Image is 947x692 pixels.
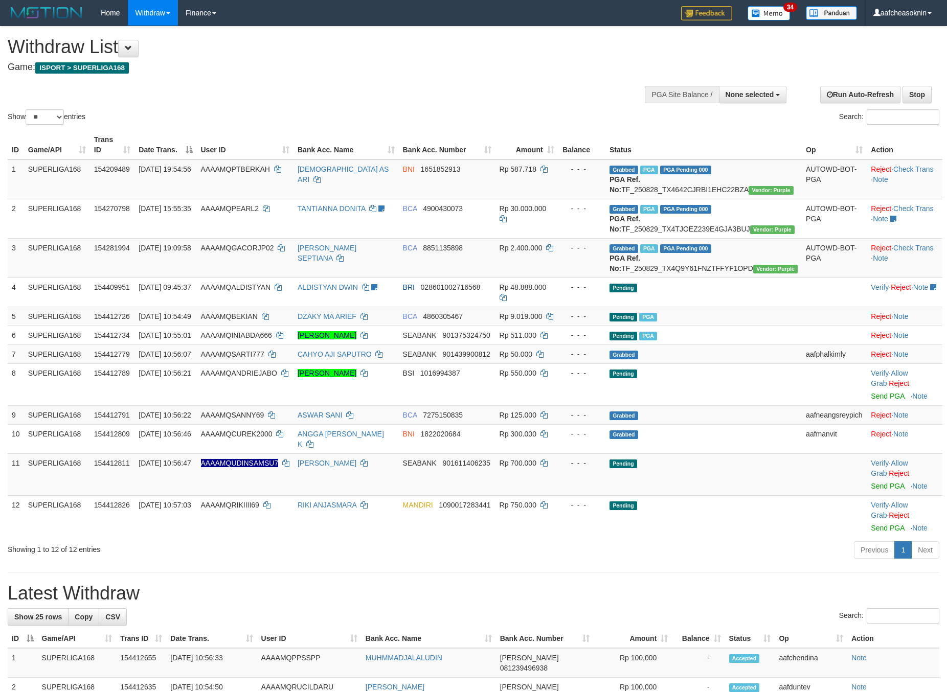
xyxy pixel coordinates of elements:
[871,459,908,477] span: ·
[871,482,904,490] a: Send PGA
[610,430,638,439] span: Grabbed
[24,344,90,363] td: SUPERLIGA168
[871,501,908,519] span: ·
[867,109,939,125] input: Search:
[871,350,891,358] a: Reject
[8,495,24,537] td: 12
[605,130,802,159] th: Status
[562,458,601,468] div: - - -
[8,540,387,555] div: Showing 1 to 12 of 12 entries
[139,501,191,509] span: [DATE] 10:57:03
[893,204,934,213] a: Check Trans
[26,109,64,125] select: Showentries
[640,166,658,174] span: Marked by aafchhiseyha
[8,583,939,604] h1: Latest Withdraw
[871,392,904,400] a: Send PGA
[94,430,130,438] span: 154412809
[871,411,891,419] a: Reject
[802,238,867,278] td: AUTOWD-BOT-PGA
[911,541,939,559] a: Next
[8,109,85,125] label: Show entries
[105,613,120,621] span: CSV
[610,351,638,359] span: Grabbed
[8,238,24,278] td: 3
[562,330,601,340] div: - - -
[871,430,891,438] a: Reject
[24,238,90,278] td: SUPERLIGA168
[871,369,908,387] a: Allow Grab
[8,159,24,199] td: 1
[672,648,725,678] td: -
[201,501,259,509] span: AAAAMQRIKIIII69
[24,424,90,453] td: SUPERLIGA168
[442,331,490,339] span: Copy 901375324750 to clipboard
[166,648,257,678] td: [DATE] 10:56:33
[403,411,417,419] span: BCA
[893,411,909,419] a: Note
[783,3,797,12] span: 34
[889,379,909,387] a: Reject
[562,349,601,359] div: - - -
[201,283,271,291] span: AAAAMQALDISTYAN
[867,405,942,424] td: ·
[442,459,490,467] span: Copy 901611406235 to clipboard
[257,648,362,678] td: AAAAMQPPSSPP
[201,459,279,467] span: Nama rekening ada tanda titik/strip, harap diedit
[94,283,130,291] span: 154409951
[871,501,908,519] a: Allow Grab
[750,225,795,234] span: Vendor URL: https://trx4.1velocity.biz
[139,350,191,358] span: [DATE] 10:56:07
[8,648,38,678] td: 1
[423,244,463,252] span: Copy 8851135898 to clipboard
[891,283,911,291] a: Reject
[867,130,942,159] th: Action
[139,244,191,252] span: [DATE] 19:09:58
[421,283,481,291] span: Copy 028601002716568 to clipboard
[893,244,934,252] a: Check Trans
[38,648,117,678] td: SUPERLIGA168
[403,312,417,320] span: BCA
[775,648,847,678] td: aafchendina
[403,350,437,358] span: SEABANK
[912,392,928,400] a: Note
[749,186,793,195] span: Vendor URL: https://trx4.1velocity.biz
[94,501,130,509] span: 154412826
[873,254,888,262] a: Note
[500,204,547,213] span: Rp 30.000.000
[729,654,760,663] span: Accepted
[298,204,366,213] a: TANTIANNA DONITA
[8,278,24,307] td: 4
[201,204,259,213] span: AAAAMQPEARL2
[871,331,891,339] a: Reject
[24,130,90,159] th: Game/API: activate to sort column ascending
[725,629,775,648] th: Status: activate to sort column ascending
[893,312,909,320] a: Note
[639,313,657,321] span: Marked by aafsoumeymey
[893,430,909,438] a: Note
[893,331,909,339] a: Note
[8,130,24,159] th: ID
[8,363,24,405] td: 8
[403,430,415,438] span: BNI
[8,199,24,238] td: 2
[610,370,637,378] span: Pending
[8,424,24,453] td: 10
[24,326,90,344] td: SUPERLIGA168
[298,369,356,377] a: [PERSON_NAME]
[500,501,536,509] span: Rp 750.000
[500,283,547,291] span: Rp 48.888.000
[298,312,356,320] a: DZAKY MA ARIEF
[839,608,939,624] label: Search:
[871,312,891,320] a: Reject
[403,501,433,509] span: MANDIRI
[496,629,594,648] th: Bank Acc. Number: activate to sort column ascending
[871,204,891,213] a: Reject
[610,501,637,510] span: Pending
[726,90,774,99] span: None selected
[90,130,135,159] th: Trans ID: activate to sort column ascending
[8,307,24,326] td: 5
[24,495,90,537] td: SUPERLIGA168
[851,683,867,691] a: Note
[294,130,399,159] th: Bank Acc. Name: activate to sort column ascending
[403,165,415,173] span: BNI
